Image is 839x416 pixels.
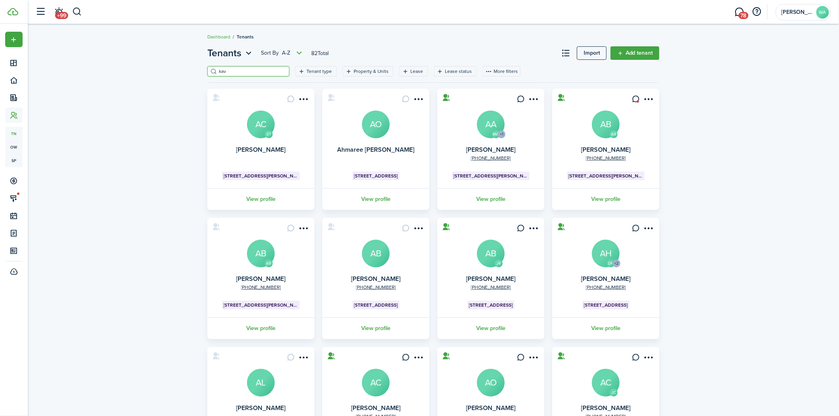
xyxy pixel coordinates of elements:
a: View profile [436,188,546,210]
avatar-counter: +1 [498,130,506,138]
a: AO [477,369,505,397]
span: [STREET_ADDRESS] [354,302,398,309]
button: Open menu [297,224,310,235]
filter-tag-label: Property & Units [354,68,389,75]
span: [STREET_ADDRESS] [354,172,398,179]
avatar-text: AC [592,369,620,397]
a: Ahmaree [PERSON_NAME] [337,145,415,154]
button: Open menu [412,224,425,235]
a: AC [362,369,390,397]
filter-tag: Open filter [399,66,428,76]
avatar-text: MA [492,130,500,138]
button: Open menu [412,353,425,364]
a: [PHONE_NUMBER] [241,284,281,291]
a: View profile [436,317,546,339]
avatar-text: JR [495,260,503,267]
avatar-text: WA [816,6,829,19]
a: AL [247,369,275,397]
button: Open menu [297,95,310,106]
avatar-counter: +2 [613,260,621,267]
a: tn [5,127,23,140]
a: View profile [321,317,431,339]
avatar-text: JC [610,389,618,397]
button: Open menu [527,353,540,364]
header-page-total: 82 Total [311,49,329,57]
a: AO [362,111,390,138]
a: [PERSON_NAME] [236,403,286,412]
a: ow [5,140,23,154]
avatar-text: DH [607,260,615,267]
a: AB [592,111,620,138]
span: [STREET_ADDRESS][PERSON_NAME] [454,172,529,179]
a: [PERSON_NAME] [236,145,286,154]
a: [PHONE_NUMBER] [471,284,511,291]
a: View profile [321,188,431,210]
button: Open menu [642,95,655,106]
span: [STREET_ADDRESS][PERSON_NAME] [569,172,644,179]
a: [PERSON_NAME] [581,145,631,154]
button: Open menu [261,48,304,58]
span: Tenants [207,46,241,60]
span: [STREET_ADDRESS][PERSON_NAME] [224,302,299,309]
filter-tag-label: Tenant type [306,68,332,75]
a: View profile [206,317,316,339]
a: [PHONE_NUMBER] [586,155,626,162]
a: View profile [206,188,316,210]
a: Import [577,46,607,60]
button: Open menu [207,46,254,60]
a: [PERSON_NAME] [466,145,516,154]
filter-tag: Open filter [295,66,337,76]
span: [STREET_ADDRESS][PERSON_NAME] [224,172,299,179]
button: Open menu [527,95,540,106]
span: 78 [739,12,749,19]
a: [PHONE_NUMBER] [356,284,396,291]
input: Search here... [217,68,287,75]
button: Open menu [642,353,655,364]
a: [PERSON_NAME] [466,403,516,412]
button: Open menu [297,353,310,364]
a: [PHONE_NUMBER] [586,284,626,291]
a: Dashboard [207,33,230,40]
span: Tenants [237,33,254,40]
a: [PHONE_NUMBER] [471,155,511,162]
button: Tenants [207,46,254,60]
a: [PERSON_NAME] [236,274,286,283]
button: Open menu [527,224,540,235]
span: [STREET_ADDRESS] [584,302,628,309]
a: AB [247,240,275,267]
button: Open menu [642,224,655,235]
a: AB [477,240,505,267]
a: [PERSON_NAME] [351,403,401,412]
filter-tag: Open filter [343,66,393,76]
a: View profile [551,317,661,339]
a: sp [5,154,23,167]
avatar-text: AB [265,260,273,267]
span: A-Z [282,49,290,57]
a: Add tenant [611,46,659,60]
span: +99 [55,12,68,19]
button: More filters [483,66,521,76]
a: [PERSON_NAME] [466,274,516,283]
button: Open menu [412,95,425,106]
button: Open resource center [750,5,764,19]
filter-tag-label: Lease status [445,68,472,75]
a: [PERSON_NAME] [581,274,631,283]
button: Sort byA-Z [261,48,304,58]
avatar-text: AB [610,130,618,138]
img: TenantCloud [8,8,18,15]
a: [PERSON_NAME] [351,274,401,283]
filter-tag: Open filter [434,66,477,76]
a: Notifications [52,2,67,22]
a: AA [477,111,505,138]
a: AH [592,240,620,267]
